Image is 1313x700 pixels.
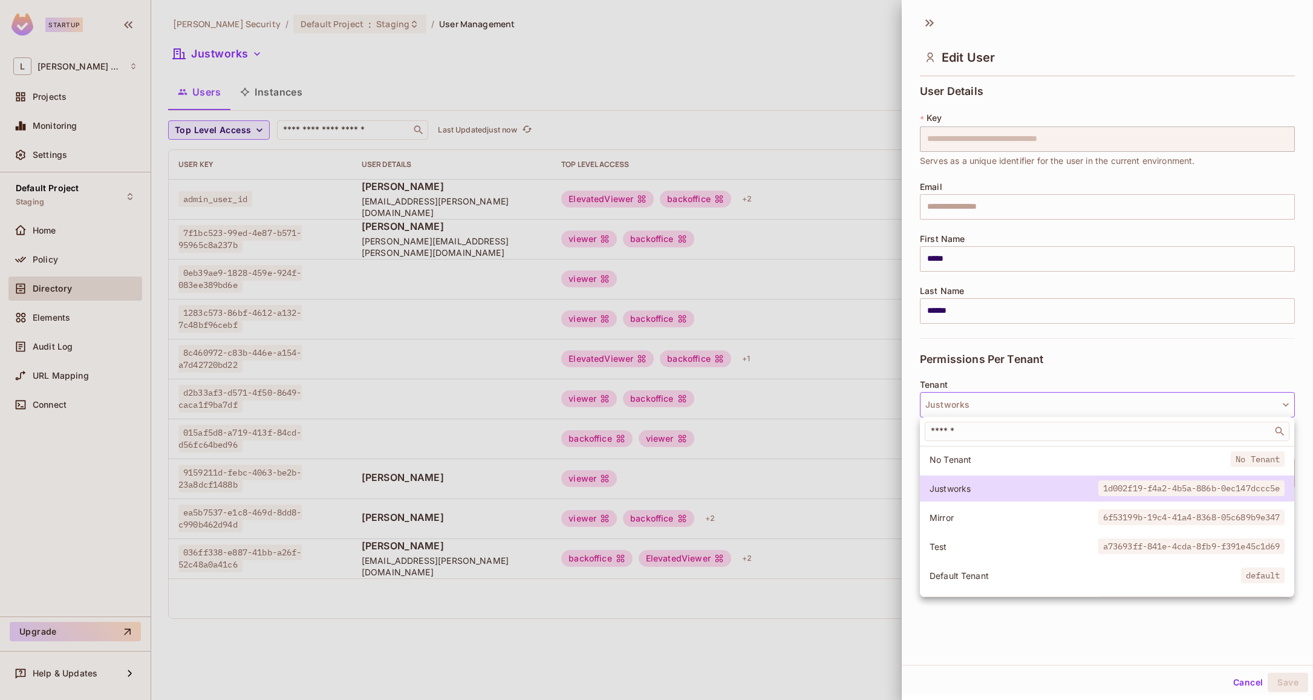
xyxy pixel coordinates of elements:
span: 1d002f19-f4a2-4b5a-886b-0ec147dccc5e [1098,480,1285,496]
span: No Tenant [930,454,1231,465]
span: 6f53199b-19c4-41a4-8368-05c689b9e347 [1098,509,1285,525]
span: f21f0d92-879a-45f8-aac7-4f851ee54f8a [1098,596,1285,612]
span: Mirror [930,512,1098,523]
span: a73693ff-841e-4cda-8fb9-f391e45c1d69 [1098,538,1285,554]
span: Justworks [930,483,1098,494]
span: Default Tenant [930,570,1241,581]
span: default [1241,568,1285,583]
span: No Tenant [1231,451,1285,467]
span: Test [930,541,1098,552]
